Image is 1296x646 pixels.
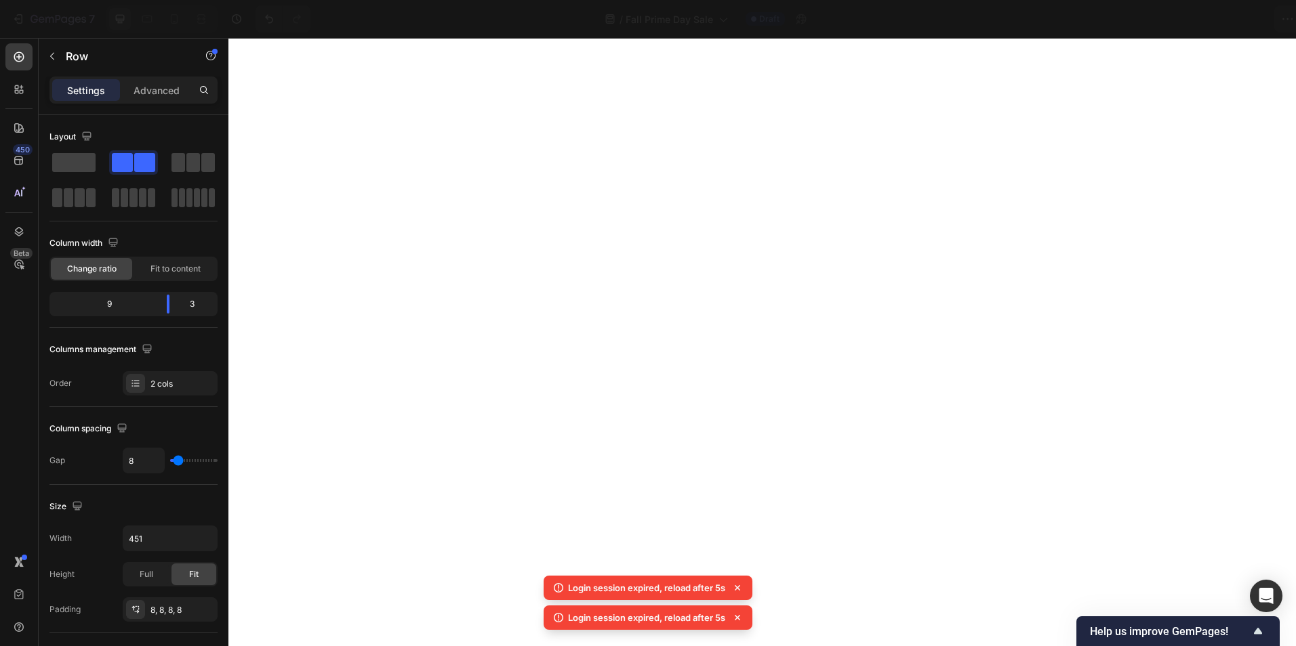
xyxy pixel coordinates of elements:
[49,603,81,616] div: Padding
[180,295,215,314] div: 3
[49,532,72,544] div: Width
[1090,625,1250,638] span: Help us improve GemPages!
[49,341,155,359] div: Columns management
[1250,580,1282,612] div: Open Intercom Messenger
[49,498,85,516] div: Size
[140,568,153,580] span: Full
[66,48,181,64] p: Row
[10,248,33,259] div: Beta
[256,5,310,33] div: Undo/Redo
[626,12,713,26] span: Fall Prime Day Sale
[150,378,214,390] div: 2 cols
[123,448,164,473] input: Auto
[1167,14,1190,25] span: Save
[759,13,779,25] span: Draft
[228,38,1296,646] iframe: Design area
[52,295,156,314] div: 9
[150,604,214,616] div: 8, 8, 8, 8
[189,568,199,580] span: Fit
[1217,12,1251,26] div: Publish
[5,5,101,33] button: 7
[49,234,121,253] div: Column width
[1206,5,1263,33] button: Publish
[67,83,105,98] p: Settings
[123,526,217,551] input: Auto
[67,263,117,275] span: Change ratio
[1156,5,1200,33] button: Save
[1090,623,1266,639] button: Show survey - Help us improve GemPages!
[13,144,33,155] div: 450
[568,581,725,595] p: Login session expired, reload after 5s
[49,377,72,389] div: Order
[49,568,75,580] div: Height
[150,263,201,275] span: Fit to content
[89,11,95,27] p: 7
[568,611,725,624] p: Login session expired, reload after 5s
[49,128,95,146] div: Layout
[49,420,130,438] div: Column spacing
[49,454,65,467] div: Gap
[620,12,623,26] span: /
[134,83,180,98] p: Advanced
